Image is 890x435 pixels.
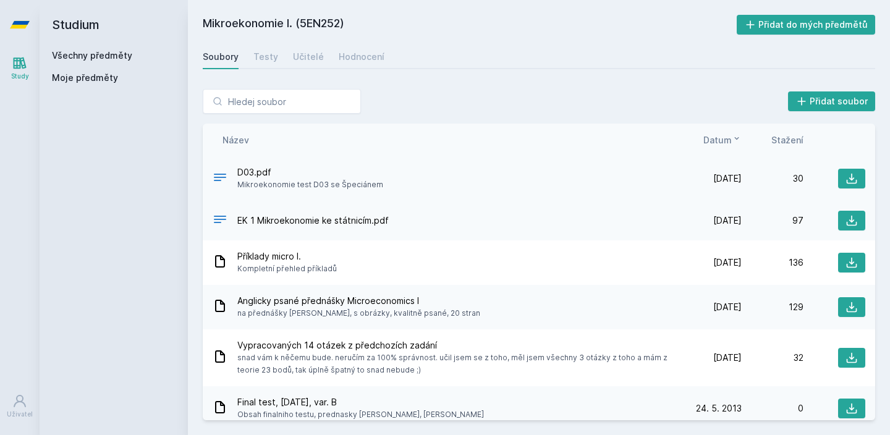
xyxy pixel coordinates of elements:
[742,214,803,227] div: 97
[237,408,484,421] span: Obsah finalniho testu, prednasky [PERSON_NAME], [PERSON_NAME]
[742,256,803,269] div: 136
[339,44,384,69] a: Hodnocení
[742,402,803,415] div: 0
[11,72,29,81] div: Study
[713,301,742,313] span: [DATE]
[713,256,742,269] span: [DATE]
[771,133,803,146] button: Stažení
[52,50,132,61] a: Všechny předměty
[2,49,37,87] a: Study
[237,352,675,376] span: snad vám k něčemu bude. neručím za 100% správnost. učil jsem se z toho, měl jsem všechny 3 otázky...
[203,51,239,63] div: Soubory
[237,396,484,408] span: Final test, [DATE], var. B
[293,51,324,63] div: Učitelé
[222,133,249,146] button: Název
[703,133,732,146] span: Datum
[742,352,803,364] div: 32
[788,91,876,111] button: Přidat soubor
[339,51,384,63] div: Hodnocení
[253,51,278,63] div: Testy
[203,89,361,114] input: Hledej soubor
[696,402,742,415] span: 24. 5. 2013
[237,295,480,307] span: Anglicky psané přednášky Microeconomics I
[52,72,118,84] span: Moje předměty
[713,172,742,185] span: [DATE]
[203,44,239,69] a: Soubory
[293,44,324,69] a: Učitelé
[213,170,227,188] div: PDF
[237,179,383,191] span: Mikroekonomie test D03 se Špeciánem
[237,214,389,227] span: EK 1 Mikroekonomie ke státnicím.pdf
[7,410,33,419] div: Uživatel
[237,250,337,263] span: Příklady micro I.
[253,44,278,69] a: Testy
[742,301,803,313] div: 129
[237,307,480,319] span: na přednášky [PERSON_NAME], s obrázky, kvalitně psané, 20 stran
[703,133,742,146] button: Datum
[237,339,675,352] span: Vypracovaných 14 otázek z předchozích zadání
[737,15,876,35] button: Přidat do mých předmětů
[213,212,227,230] div: PDF
[713,214,742,227] span: [DATE]
[2,387,37,425] a: Uživatel
[742,172,803,185] div: 30
[237,166,383,179] span: D03.pdf
[237,263,337,275] span: Kompletní přehled příkladů
[713,352,742,364] span: [DATE]
[203,15,737,35] h2: Mikroekonomie I. (5EN252)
